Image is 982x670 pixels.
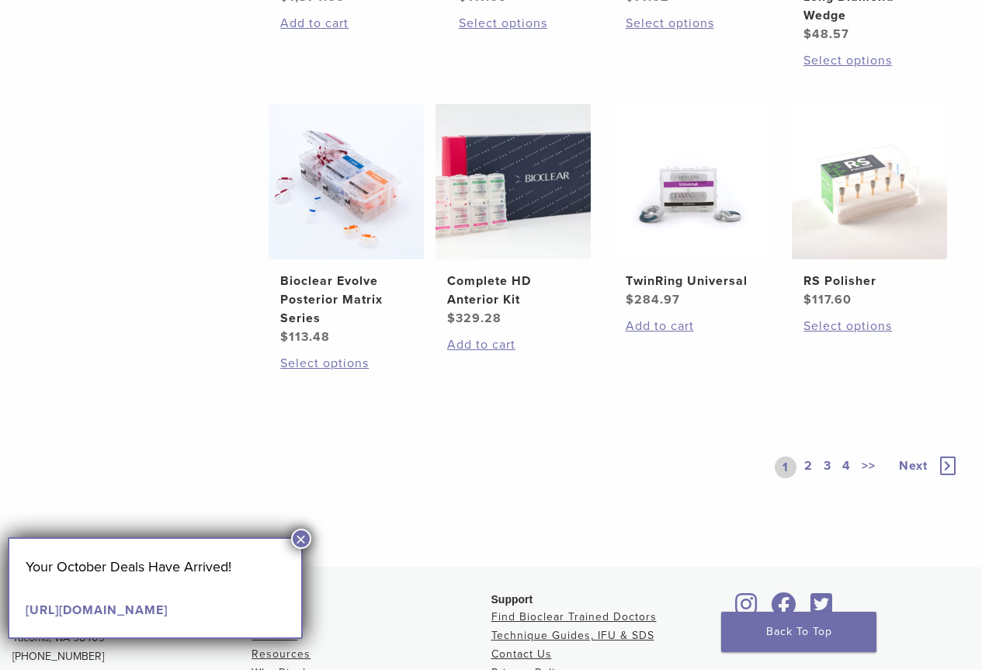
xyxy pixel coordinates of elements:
[491,610,657,623] a: Find Bioclear Trained Doctors
[803,272,935,290] h2: RS Polisher
[447,311,456,326] span: $
[801,457,816,478] a: 2
[435,104,591,328] a: Complete HD Anterior KitComplete HD Anterior Kit $329.28
[626,292,634,307] span: $
[803,292,852,307] bdi: 117.60
[26,602,168,618] a: [URL][DOMAIN_NAME]
[721,612,876,652] a: Back To Top
[803,292,812,307] span: $
[269,104,424,346] a: Bioclear Evolve Posterior Matrix SeriesBioclear Evolve Posterior Matrix Series $113.48
[839,457,854,478] a: 4
[252,647,311,661] a: Resources
[26,555,285,578] p: Your October Deals Have Arrived!
[766,602,802,617] a: Bioclear
[821,457,835,478] a: 3
[269,104,424,259] img: Bioclear Evolve Posterior Matrix Series
[792,104,947,259] img: RS Polisher
[491,647,552,661] a: Contact Us
[626,272,758,290] h2: TwinRing Universal
[280,14,412,33] a: Add to cart: “Blaster Kit”
[775,457,796,478] a: 1
[792,104,947,309] a: RS PolisherRS Polisher $117.60
[803,317,935,335] a: Select options for “RS Polisher”
[626,292,680,307] bdi: 284.97
[803,51,935,70] a: Select options for “Diamond Wedge and Long Diamond Wedge”
[447,335,579,354] a: Add to cart: “Complete HD Anterior Kit”
[447,311,501,326] bdi: 329.28
[899,458,928,474] span: Next
[805,602,838,617] a: Bioclear
[280,272,412,328] h2: Bioclear Evolve Posterior Matrix Series
[291,529,311,549] button: Close
[730,602,763,617] a: Bioclear
[447,272,579,309] h2: Complete HD Anterior Kit
[491,629,654,642] a: Technique Guides, IFU & SDS
[459,14,591,33] a: Select options for “BT Matrix Series”
[280,329,330,345] bdi: 113.48
[626,317,758,335] a: Add to cart: “TwinRing Universal”
[435,104,591,259] img: Complete HD Anterior Kit
[859,457,879,478] a: >>
[614,104,769,259] img: TwinRing Universal
[280,329,289,345] span: $
[626,14,758,33] a: Select options for “Diamond Wedge Kits”
[280,354,412,373] a: Select options for “Bioclear Evolve Posterior Matrix Series”
[803,26,812,42] span: $
[614,104,769,309] a: TwinRing UniversalTwinRing Universal $284.97
[803,26,849,42] bdi: 48.57
[491,593,533,606] span: Support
